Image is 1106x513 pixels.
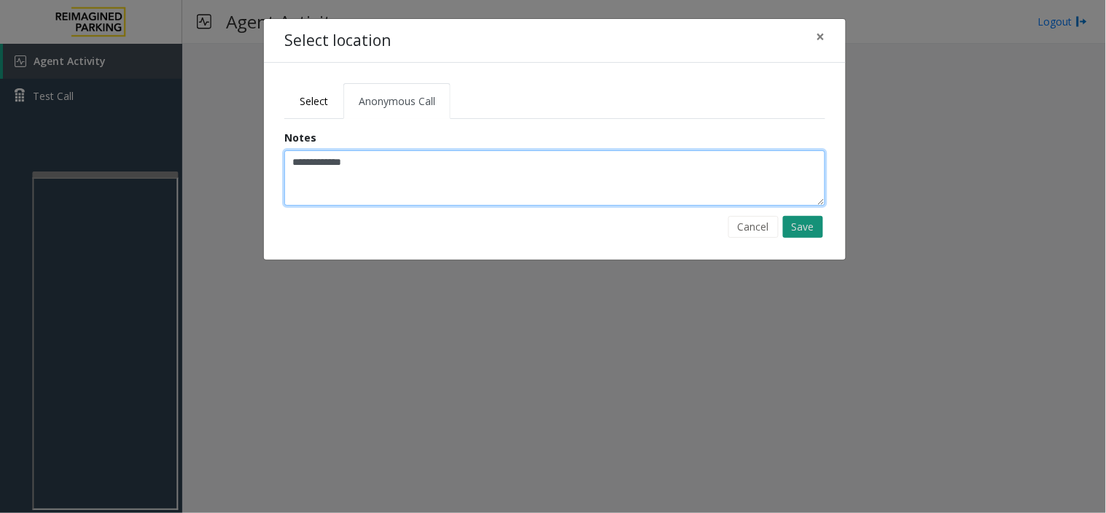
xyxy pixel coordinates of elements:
[783,216,823,238] button: Save
[728,216,779,238] button: Cancel
[284,29,391,53] h4: Select location
[817,26,825,47] span: ×
[284,130,316,145] label: Notes
[300,94,328,108] span: Select
[806,19,836,55] button: Close
[359,94,435,108] span: Anonymous Call
[284,83,825,119] ul: Tabs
